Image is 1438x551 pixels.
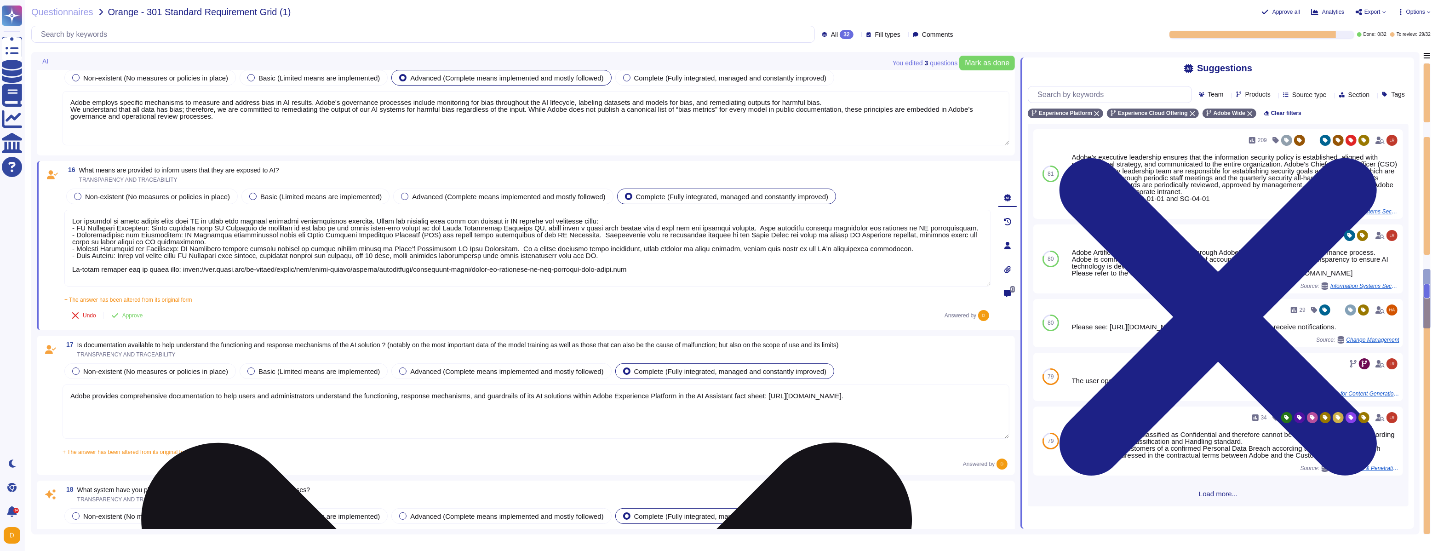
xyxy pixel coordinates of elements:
[1406,9,1425,15] span: Options
[1386,135,1398,146] img: user
[1048,171,1054,177] span: 81
[63,486,74,493] span: 18
[997,459,1008,470] img: user
[978,310,989,321] img: user
[1364,32,1376,37] span: Done:
[636,193,829,201] span: Complete (Fully integrated, managed and constantly improved)
[31,7,93,17] span: Questionnaires
[410,74,603,82] span: Advanced (Complete means implemented and mostly followed)
[875,31,900,38] span: Fill types
[63,341,74,348] span: 17
[1386,358,1398,369] img: user
[1048,256,1054,262] span: 80
[64,166,75,173] span: 16
[42,58,48,64] span: AI
[1322,9,1344,15] span: Analytics
[4,527,20,544] img: user
[1048,438,1054,444] span: 79
[634,74,827,82] span: Complete (Fully integrated, managed and constantly improved)
[922,31,953,38] span: Comments
[2,525,27,545] button: user
[79,166,279,174] span: What means are provided to inform users that they are exposed to AI?
[412,193,605,201] span: Advanced (Complete means implemented and mostly followed)
[1033,86,1191,103] input: Search by keywords
[1010,286,1015,293] span: 0
[1364,9,1381,15] span: Export
[64,210,991,287] textarea: Lor ipsumdol si ametc adipis elits doei TE in utlab etdo magnaal enimadmi veniamquisnos exercita....
[1261,8,1300,16] button: Approve all
[63,91,1009,145] textarea: Adobe employs specific mechanisms to measure and address bias in AI results. Adobe's governance p...
[13,508,19,513] div: 9+
[959,56,1015,70] button: Mark as done
[258,74,380,82] span: Basic (Limited means are implemented)
[1386,412,1398,423] img: user
[831,31,838,38] span: All
[1311,8,1344,16] button: Analytics
[1419,32,1431,37] span: 29 / 32
[1397,32,1417,37] span: To review:
[1272,9,1300,15] span: Approve all
[85,193,230,201] span: Non-existent (No measures or policies in place)
[1377,32,1386,37] span: 0 / 32
[1386,230,1398,241] img: user
[108,7,291,17] span: Orange - 301 Standard Requirement Grid (1)
[925,60,928,66] b: 3
[63,449,190,455] span: + The answer has been altered from its original form
[63,385,1009,439] textarea: Adobe provides comprehensive documentation to help users and administrators understand the functi...
[83,74,228,82] span: Non-existent (No measures or policies in place)
[36,26,814,42] input: Search by keywords
[965,59,1009,67] span: Mark as done
[79,177,178,183] span: TRANSPARENCY AND TRACEABILITY
[1048,374,1054,379] span: 79
[260,193,382,201] span: Basic (Limited means are implemented)
[893,60,957,66] span: You edited question s
[840,30,853,39] div: 32
[1048,320,1054,326] span: 80
[1386,304,1398,316] img: user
